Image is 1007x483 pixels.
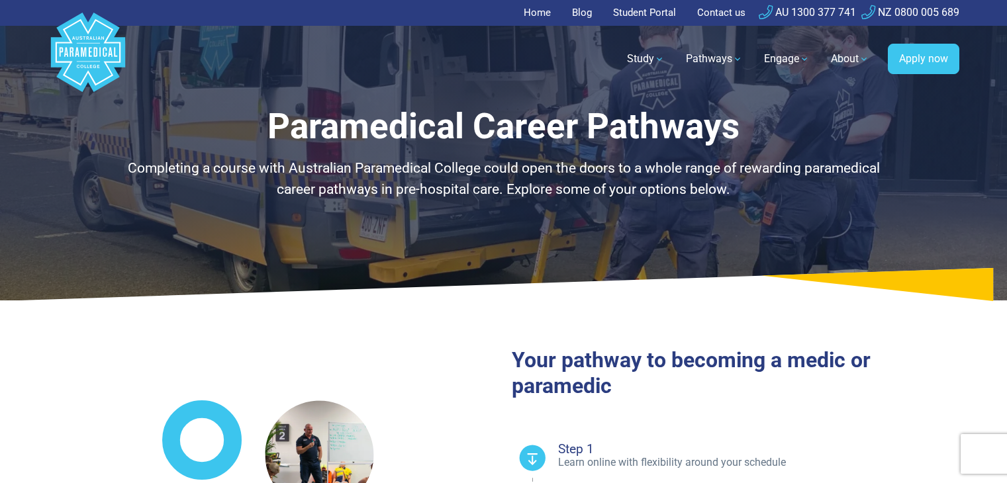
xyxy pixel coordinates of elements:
a: Pathways [678,40,751,77]
h2: Your pathway to becoming a medic or paramedic [512,347,959,398]
a: Study [619,40,673,77]
a: Apply now [888,44,959,74]
h4: Step 1 [558,443,959,455]
a: AU 1300 377 741 [759,6,856,19]
a: About [823,40,877,77]
h1: Paramedical Career Pathways [117,106,891,148]
a: NZ 0800 005 689 [861,6,959,19]
p: Completing a course with Australian Paramedical College could open the doors to a whole range of ... [117,158,891,200]
a: Australian Paramedical College [48,26,128,93]
a: Engage [756,40,818,77]
p: Learn online with flexibility around your schedule [558,455,959,470]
